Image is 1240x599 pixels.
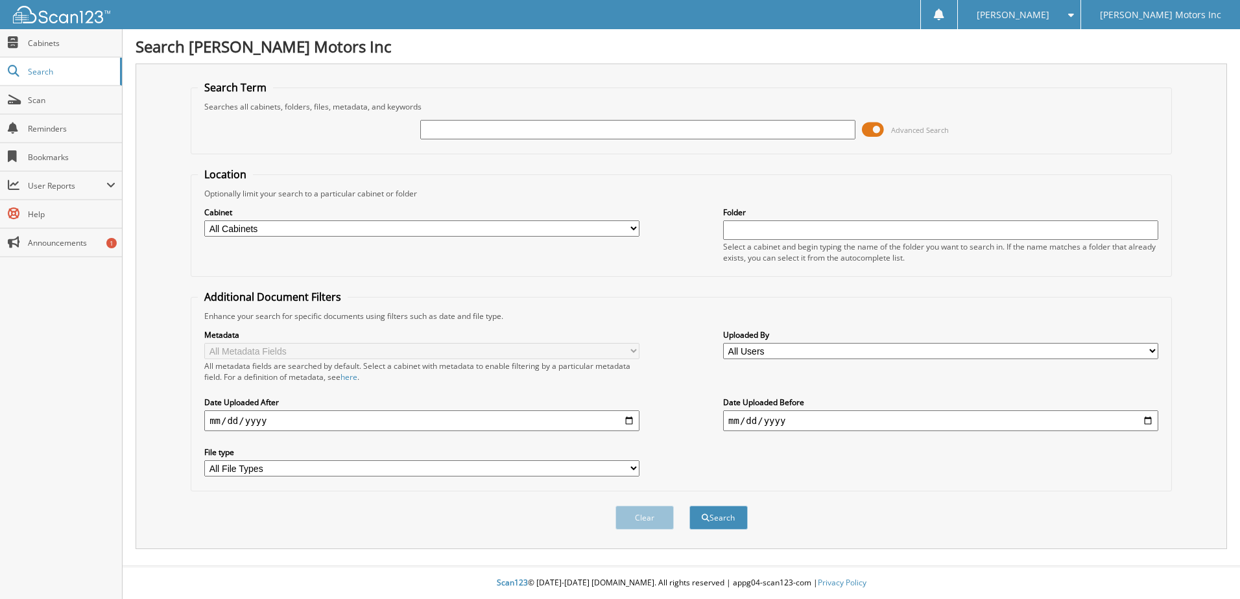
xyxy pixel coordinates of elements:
[198,188,1165,199] div: Optionally limit your search to a particular cabinet or folder
[723,397,1158,408] label: Date Uploaded Before
[891,125,949,135] span: Advanced Search
[204,360,639,382] div: All metadata fields are searched by default. Select a cabinet with metadata to enable filtering b...
[615,506,674,530] button: Clear
[28,38,115,49] span: Cabinets
[977,11,1049,19] span: [PERSON_NAME]
[204,447,639,458] label: File type
[28,95,115,106] span: Scan
[723,207,1158,218] label: Folder
[204,397,639,408] label: Date Uploaded After
[723,241,1158,263] div: Select a cabinet and begin typing the name of the folder you want to search in. If the name match...
[28,152,115,163] span: Bookmarks
[723,329,1158,340] label: Uploaded By
[723,410,1158,431] input: end
[1100,11,1221,19] span: [PERSON_NAME] Motors Inc
[340,371,357,382] a: here
[198,101,1165,112] div: Searches all cabinets, folders, files, metadata, and keywords
[106,238,117,248] div: 1
[204,410,639,431] input: start
[818,577,866,588] a: Privacy Policy
[28,209,115,220] span: Help
[198,311,1165,322] div: Enhance your search for specific documents using filters such as date and file type.
[497,577,528,588] span: Scan123
[1175,537,1240,599] iframe: Chat Widget
[123,567,1240,599] div: © [DATE]-[DATE] [DOMAIN_NAME]. All rights reserved | appg04-scan123-com |
[198,290,348,304] legend: Additional Document Filters
[136,36,1227,57] h1: Search [PERSON_NAME] Motors Inc
[198,167,253,182] legend: Location
[28,237,115,248] span: Announcements
[204,207,639,218] label: Cabinet
[28,66,113,77] span: Search
[198,80,273,95] legend: Search Term
[13,6,110,23] img: scan123-logo-white.svg
[689,506,748,530] button: Search
[204,329,639,340] label: Metadata
[28,180,106,191] span: User Reports
[28,123,115,134] span: Reminders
